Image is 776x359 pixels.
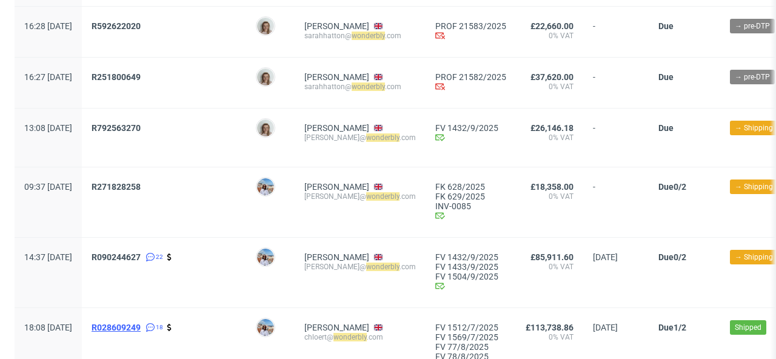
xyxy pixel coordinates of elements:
[658,21,674,31] span: Due
[24,182,72,192] span: 09:37 [DATE]
[530,123,574,133] span: £26,146.18
[530,21,574,31] span: £22,660.00
[530,72,574,82] span: £37,620.00
[593,323,618,332] span: [DATE]
[257,69,274,86] img: Monika Poźniak
[257,18,274,35] img: Monika Poźniak
[92,72,141,82] span: R251800649
[92,323,141,332] span: R028609249
[304,262,416,272] div: [PERSON_NAME]@ .com
[304,252,369,262] a: [PERSON_NAME]
[435,272,506,281] a: FV 1504/9/2025
[735,72,770,82] span: → pre-DTP
[304,31,416,41] div: sarahhatton@ .com
[143,252,163,262] a: 22
[24,252,72,262] span: 14:37 [DATE]
[526,323,574,332] span: £113,738.86
[366,263,400,271] mark: wonderbly
[735,252,773,263] span: → Shipping
[352,82,385,91] mark: wonderbly
[593,123,639,152] span: -
[257,178,274,195] img: Marta Kozłowska
[435,72,506,82] a: PROF 21582/2025
[530,252,574,262] span: £85,911.60
[435,342,506,352] a: FV 77/8/2025
[435,323,506,332] a: FV 1512/7/2025
[593,21,639,42] span: -
[530,182,574,192] span: £18,358.00
[304,192,416,201] div: [PERSON_NAME]@ .com
[658,252,674,262] span: Due
[143,323,163,332] a: 18
[735,181,773,192] span: → Shipping
[435,252,506,262] a: FV 1432/9/2025
[435,262,506,272] a: FV 1433/9/2025
[92,21,141,31] span: R592622020
[92,123,143,133] a: R792563270
[593,72,639,93] span: -
[593,182,639,223] span: -
[435,332,506,342] a: FV 1569/7/2025
[352,32,385,40] mark: wonderbly
[735,21,770,32] span: → pre-DTP
[304,323,369,332] a: [PERSON_NAME]
[92,21,143,31] a: R592622020
[435,123,506,133] a: FV 1432/9/2025
[92,323,143,332] a: R028609249
[304,82,416,92] div: sarahhatton@ .com
[658,123,674,133] span: Due
[658,182,674,192] span: Due
[366,133,400,142] mark: wonderbly
[24,72,72,82] span: 16:27 [DATE]
[658,323,674,332] span: Due
[526,31,574,41] span: 0% VAT
[156,252,163,262] span: 22
[435,201,506,211] a: INV-0085
[304,123,369,133] a: [PERSON_NAME]
[658,72,674,82] span: Due
[735,322,761,333] span: Shipped
[435,21,506,31] a: PROF 21583/2025
[366,192,400,201] mark: wonderbly
[257,249,274,266] img: Marta Kozłowska
[156,323,163,332] span: 18
[526,133,574,143] span: 0% VAT
[593,252,618,262] span: [DATE]
[333,333,367,341] mark: wonderbly
[674,323,686,332] span: 1/2
[674,182,686,192] span: 0/2
[257,119,274,136] img: Monika Poźniak
[304,72,369,82] a: [PERSON_NAME]
[435,192,506,201] a: FK 629/2025
[304,332,416,342] div: chloert@ .com
[92,123,141,133] span: R792563270
[24,21,72,31] span: 16:28 [DATE]
[304,182,369,192] a: [PERSON_NAME]
[526,332,574,342] span: 0% VAT
[304,133,416,143] div: [PERSON_NAME]@ .com
[92,252,143,262] a: R090244627
[92,182,141,192] span: R271828258
[526,82,574,92] span: 0% VAT
[674,252,686,262] span: 0/2
[92,182,143,192] a: R271828258
[24,323,72,332] span: 18:08 [DATE]
[526,192,574,201] span: 0% VAT
[24,123,72,133] span: 13:08 [DATE]
[257,319,274,336] img: Marta Kozłowska
[92,252,141,262] span: R090244627
[435,182,506,192] a: FK 628/2025
[304,21,369,31] a: [PERSON_NAME]
[92,72,143,82] a: R251800649
[526,262,574,272] span: 0% VAT
[735,122,773,133] span: → Shipping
